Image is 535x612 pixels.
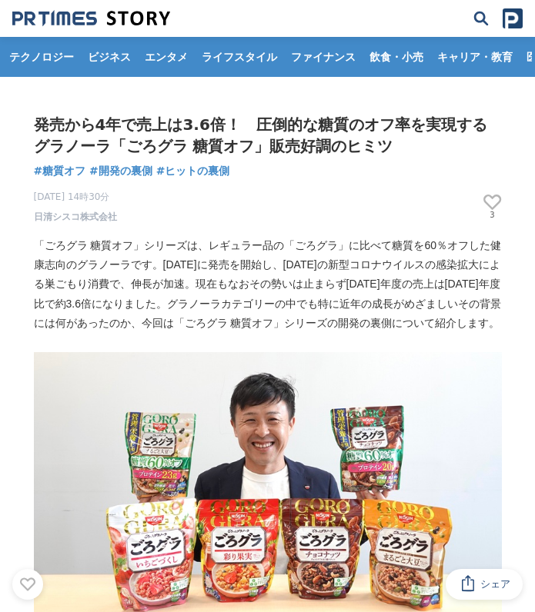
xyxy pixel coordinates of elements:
img: prtimes [503,8,523,28]
a: ライフスタイル [196,37,283,77]
span: キャリア・教育 [431,50,519,64]
a: キャリア・教育 [431,37,519,77]
a: #開発の裏側 [89,163,152,179]
span: #糖質オフ [34,163,86,178]
a: ビジネス [82,37,137,77]
a: 日清シスコ株式会社 [34,210,117,224]
a: 成果の裏側にあるストーリーをメディアに届ける 成果の裏側にあるストーリーをメディアに届ける [12,10,170,27]
span: ファイナンス [285,50,362,64]
a: #糖質オフ [34,163,86,179]
span: エンタメ [139,50,194,64]
span: シェア [480,577,510,591]
img: 成果の裏側にあるストーリーをメディアに届ける [12,10,170,27]
span: ライフスタイル [196,50,283,64]
h1: 発売から4年で売上は3.6倍！ 圧倒的な糖質のオフ率を実現するグラノーラ「ごろグラ 糖質オフ」販売好調のヒミツ [34,114,502,157]
p: 「ごろグラ 糖質オフ」シリーズは、レギュラー品の「ごろグラ」に比べて糖質を60％オフした健康志向のグラノーラです。[DATE]に発売を開始し、[DATE]の新型コロナウイルスの感染拡大による巣ご... [34,236,502,333]
p: 3 [483,211,502,219]
a: ファイナンス [285,37,362,77]
span: [DATE] 14時30分 [34,190,117,204]
span: #ヒットの裏側 [156,163,230,178]
span: #開発の裏側 [89,163,152,178]
span: テクノロジー [3,50,80,64]
a: エンタメ [139,37,194,77]
a: テクノロジー [3,37,80,77]
a: #ヒットの裏側 [156,163,230,179]
span: 飲食・小売 [363,50,430,64]
span: ビジネス [82,50,137,64]
a: 飲食・小売 [363,37,430,77]
button: シェア [446,569,523,600]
